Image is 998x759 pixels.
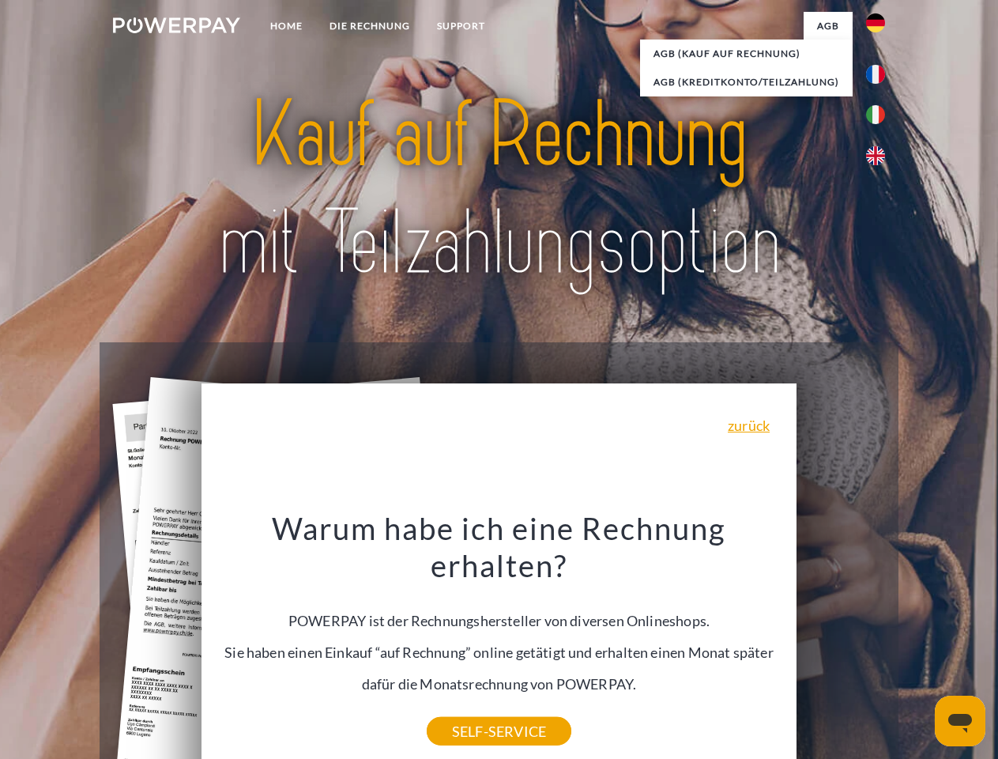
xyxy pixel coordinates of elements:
[113,17,240,33] img: logo-powerpay-white.svg
[866,105,885,124] img: it
[728,418,770,432] a: zurück
[211,509,788,585] h3: Warum habe ich eine Rechnung erhalten?
[804,12,853,40] a: agb
[257,12,316,40] a: Home
[866,13,885,32] img: de
[151,76,847,303] img: title-powerpay_de.svg
[640,40,853,68] a: AGB (Kauf auf Rechnung)
[640,68,853,96] a: AGB (Kreditkonto/Teilzahlung)
[935,696,985,746] iframe: Schaltfläche zum Öffnen des Messaging-Fensters
[866,146,885,165] img: en
[211,509,788,731] div: POWERPAY ist der Rechnungshersteller von diversen Onlineshops. Sie haben einen Einkauf “auf Rechn...
[316,12,424,40] a: DIE RECHNUNG
[427,717,571,746] a: SELF-SERVICE
[424,12,499,40] a: SUPPORT
[866,65,885,84] img: fr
